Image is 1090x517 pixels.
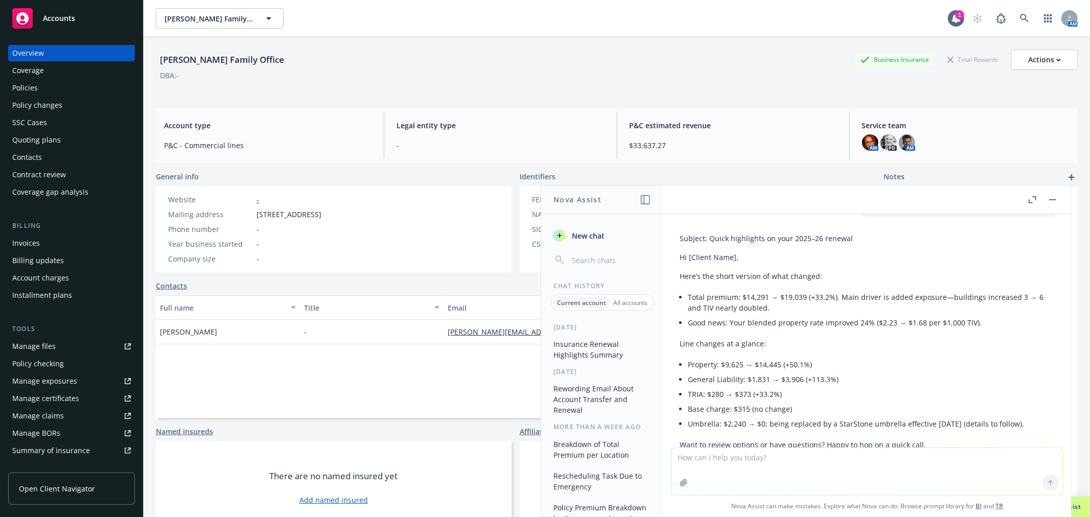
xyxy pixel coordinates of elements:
div: Total Rewards [942,53,1003,66]
div: Actions [1028,50,1061,69]
a: Add named insured [299,495,368,505]
div: Chat History [541,281,663,290]
span: There are no named insured yet [270,470,398,482]
a: [PERSON_NAME][EMAIL_ADDRESS][DOMAIN_NAME] [448,327,633,337]
p: All accounts [613,298,647,307]
div: CSLB [532,239,616,249]
span: Accounts [43,14,75,22]
p: Line changes at a glance: [680,338,1055,349]
a: Summary of insurance [8,442,135,459]
a: Manage BORs [8,425,135,441]
span: New chat [570,230,605,241]
a: Contacts [156,280,187,291]
div: Manage files [12,338,56,355]
a: Billing updates [8,252,135,269]
div: More than a week ago [541,422,663,431]
li: Base charge: $315 (no change) [688,402,1055,416]
div: Summary of insurance [12,442,90,459]
div: Mailing address [168,209,252,220]
a: Report a Bug [991,8,1011,29]
a: SSC Cases [8,114,135,131]
div: Full name [160,302,285,313]
img: photo [880,134,897,151]
span: - [397,140,604,151]
a: - [257,195,259,204]
button: Insurance Renewal Highlights Summary [549,336,655,363]
a: Policies [8,80,135,96]
a: add [1065,171,1078,183]
div: Year business started [168,239,252,249]
div: Invoices [12,235,40,251]
p: Current account [557,298,606,307]
span: - [257,224,259,234]
div: Contract review [12,167,66,183]
a: Invoices [8,235,135,251]
a: Account charges [8,270,135,286]
a: BI [976,502,982,510]
div: Contacts [12,149,42,166]
li: Total premium: $14,291 → $19,039 (+33.2%). Main driver is added exposure—buildings increased 3 → ... [688,290,1055,315]
h1: Nova Assist [553,194,601,205]
div: Installment plans [12,287,72,303]
div: Email [448,302,668,313]
div: Business Insurance [855,53,934,66]
a: Policy changes [8,97,135,113]
span: Legal entity type [397,120,604,131]
span: - [304,326,307,337]
div: Billing [8,221,135,231]
button: Email [444,295,683,320]
a: Named insureds [156,426,213,437]
a: Manage exposures [8,373,135,389]
div: DBA: - [160,70,179,81]
input: Search chats [570,253,651,267]
a: Policy checking [8,356,135,372]
span: Account type [164,120,372,131]
div: SSC Cases [12,114,47,131]
p: Subject: Quick highlights on your 2025–26 renewal [680,233,1055,244]
a: Installment plans [8,287,135,303]
img: photo [862,134,878,151]
li: Umbrella: $2,240 → $0; being replaced by a StarStone umbrella effective [DATE] (details to follow). [688,416,1055,431]
div: SIC code [532,224,616,234]
div: Company size [168,253,252,264]
div: [PERSON_NAME] Family Office [156,53,288,66]
li: TRIA: $280 → $373 (+33.2%) [688,387,1055,402]
div: FEIN [532,194,616,205]
div: Manage BORs [12,425,60,441]
div: Title [304,302,429,313]
div: Website [168,194,252,205]
a: Manage files [8,338,135,355]
div: Policy checking [12,356,64,372]
button: New chat [549,226,655,245]
div: Billing updates [12,252,64,269]
span: Open Client Navigator [19,483,95,494]
a: Start snowing [967,8,988,29]
span: P&C - Commercial lines [164,140,372,151]
span: Identifiers [520,171,555,182]
div: Policy changes [12,97,62,113]
a: Quoting plans [8,132,135,148]
a: Manage claims [8,408,135,424]
span: - [257,239,259,249]
a: Search [1014,8,1035,29]
div: Overview [12,45,44,61]
a: Overview [8,45,135,61]
p: Hi [Client Name], [680,252,1055,263]
a: Contract review [8,167,135,183]
a: TR [995,502,1003,510]
div: 1 [955,10,964,19]
div: Account charges [12,270,69,286]
p: Want to review options or have questions? Happy to hop on a quick call. [680,439,1055,450]
div: [DATE] [541,323,663,332]
li: Good news: Your blended property rate improved 24% ($2.23 → $1.68 per $1,000 TIV). [688,315,1055,330]
a: Coverage [8,62,135,79]
button: Title [300,295,444,320]
a: Contacts [8,149,135,166]
img: photo [899,134,915,151]
span: [PERSON_NAME] [160,326,217,337]
button: Breakdown of Total Premium per Location [549,436,655,463]
div: Quoting plans [12,132,61,148]
div: Coverage [12,62,44,79]
div: [DATE] [541,367,663,376]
